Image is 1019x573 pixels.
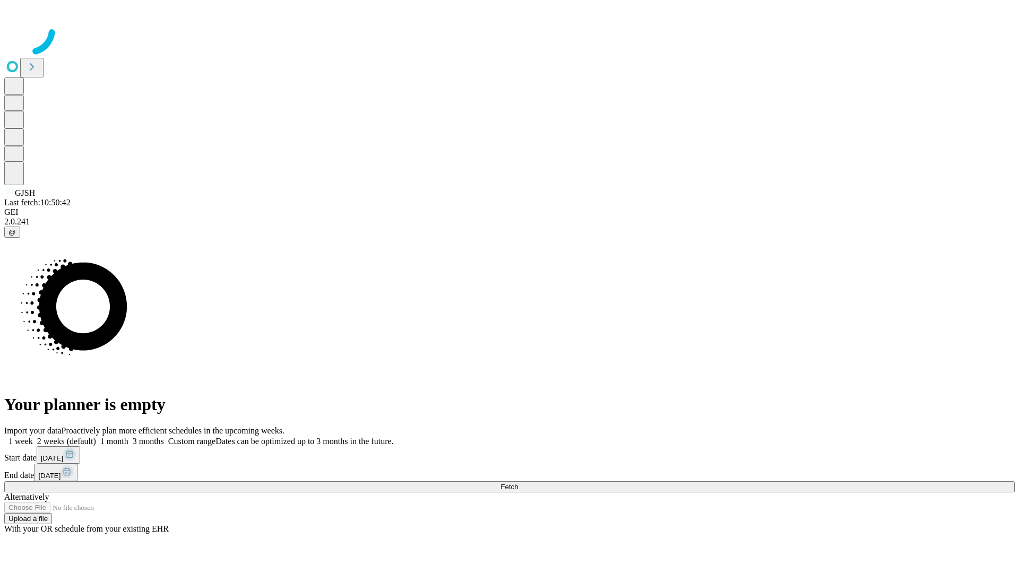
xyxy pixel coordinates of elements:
[38,472,61,480] span: [DATE]
[15,188,35,197] span: GJSH
[4,395,1015,414] h1: Your planner is empty
[4,464,1015,481] div: End date
[8,228,16,236] span: @
[4,492,49,501] span: Alternatively
[41,454,63,462] span: [DATE]
[4,198,71,207] span: Last fetch: 10:50:42
[4,524,169,533] span: With your OR schedule from your existing EHR
[215,437,393,446] span: Dates can be optimized up to 3 months in the future.
[133,437,164,446] span: 3 months
[100,437,128,446] span: 1 month
[4,426,62,435] span: Import your data
[500,483,518,491] span: Fetch
[4,217,1015,227] div: 2.0.241
[4,207,1015,217] div: GEI
[62,426,284,435] span: Proactively plan more efficient schedules in the upcoming weeks.
[37,446,80,464] button: [DATE]
[4,446,1015,464] div: Start date
[34,464,77,481] button: [DATE]
[4,227,20,238] button: @
[37,437,96,446] span: 2 weeks (default)
[4,513,52,524] button: Upload a file
[4,481,1015,492] button: Fetch
[8,437,33,446] span: 1 week
[168,437,215,446] span: Custom range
